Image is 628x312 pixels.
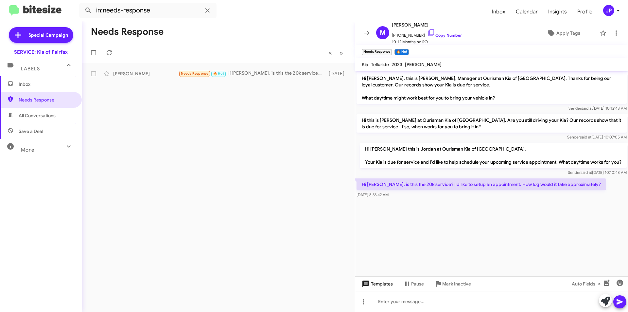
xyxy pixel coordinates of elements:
[392,39,462,45] span: 10-12 Months no RO
[442,278,471,290] span: Mark Inactive
[603,5,614,16] div: JP
[392,62,402,67] span: 2023
[325,70,350,77] div: [DATE]
[28,32,68,38] span: Special Campaign
[580,135,591,139] span: said at
[360,278,393,290] span: Templates
[567,278,608,290] button: Auto Fields
[398,278,429,290] button: Pause
[360,143,627,168] p: Hi [PERSON_NAME] this is Jordan at Ourisman Kia of [GEOGRAPHIC_DATA]. Your Kia is due for service...
[581,106,593,111] span: said at
[179,70,325,77] div: Hi [PERSON_NAME], is this the 20k service? I'd like to setup an appointment. How log would it tak...
[530,27,597,39] button: Apply Tags
[340,49,343,57] span: »
[336,46,347,60] button: Next
[19,97,74,103] span: Needs Response
[371,62,389,67] span: Telluride
[324,46,336,60] button: Previous
[357,178,606,190] p: Hi [PERSON_NAME], is this the 20k service? I'd like to setup an appointment. How log would it tak...
[568,106,627,111] span: Sender [DATE] 10:12:48 AM
[487,2,511,21] a: Inbox
[19,112,56,119] span: All Conversations
[394,49,409,55] small: 🔥 Hot
[357,192,389,197] span: [DATE] 8:33:42 AM
[572,278,603,290] span: Auto Fields
[19,81,74,87] span: Inbox
[362,49,392,55] small: Needs Response
[21,147,34,153] span: More
[598,5,621,16] button: JP
[411,278,424,290] span: Pause
[362,62,368,67] span: Kia
[567,135,627,139] span: Sender [DATE] 10:07:05 AM
[79,3,217,18] input: Search
[392,21,462,29] span: [PERSON_NAME]
[392,29,462,39] span: [PHONE_NUMBER]
[543,2,572,21] a: Insights
[21,66,40,72] span: Labels
[328,49,332,57] span: «
[511,2,543,21] a: Calendar
[429,278,476,290] button: Mark Inactive
[581,170,592,175] span: said at
[91,27,164,37] h1: Needs Response
[556,27,580,39] span: Apply Tags
[568,170,627,175] span: Sender [DATE] 10:10:48 AM
[357,72,627,104] p: Hi [PERSON_NAME], this is [PERSON_NAME], Manager at Ourisman Kia of [GEOGRAPHIC_DATA]. Thanks for...
[181,71,209,76] span: Needs Response
[572,2,598,21] a: Profile
[213,71,224,76] span: 🔥 Hot
[405,62,442,67] span: [PERSON_NAME]
[19,128,43,135] span: Save a Deal
[427,33,462,38] a: Copy Number
[355,278,398,290] button: Templates
[380,28,386,38] span: M
[113,70,179,77] div: [PERSON_NAME]
[325,46,347,60] nav: Page navigation example
[357,114,627,133] p: Hi this is [PERSON_NAME] at Ourisman Kia of [GEOGRAPHIC_DATA]. Are you still driving your Kia? Ou...
[9,27,73,43] a: Special Campaign
[14,49,68,55] div: SERVICE: Kia of Fairfax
